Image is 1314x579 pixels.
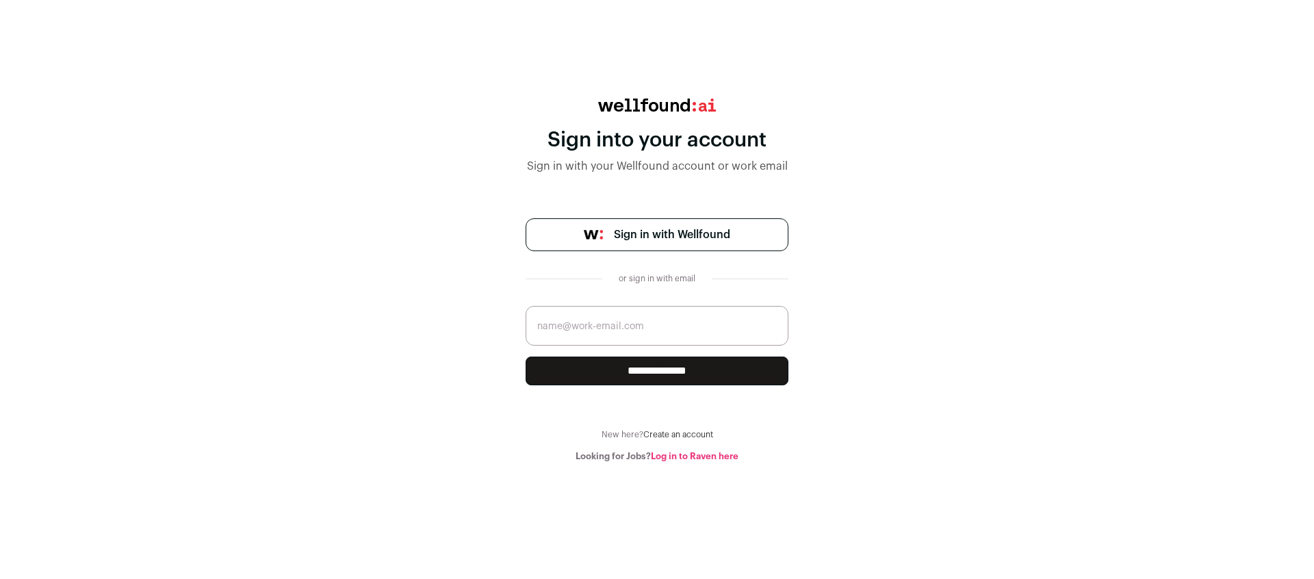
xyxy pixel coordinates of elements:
img: wellfound:ai [598,99,716,112]
div: or sign in with email [613,273,701,284]
div: Sign in with your Wellfound account or work email [526,158,788,175]
div: Sign into your account [526,128,788,153]
div: Looking for Jobs? [526,451,788,462]
a: Log in to Raven here [651,452,738,461]
a: Create an account [643,430,713,439]
a: Sign in with Wellfound [526,218,788,251]
img: wellfound-symbol-flush-black-fb3c872781a75f747ccb3a119075da62bfe97bd399995f84a933054e44a575c4.png [584,230,603,240]
input: name@work-email.com [526,306,788,346]
span: Sign in with Wellfound [614,227,730,243]
div: New here? [526,429,788,440]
